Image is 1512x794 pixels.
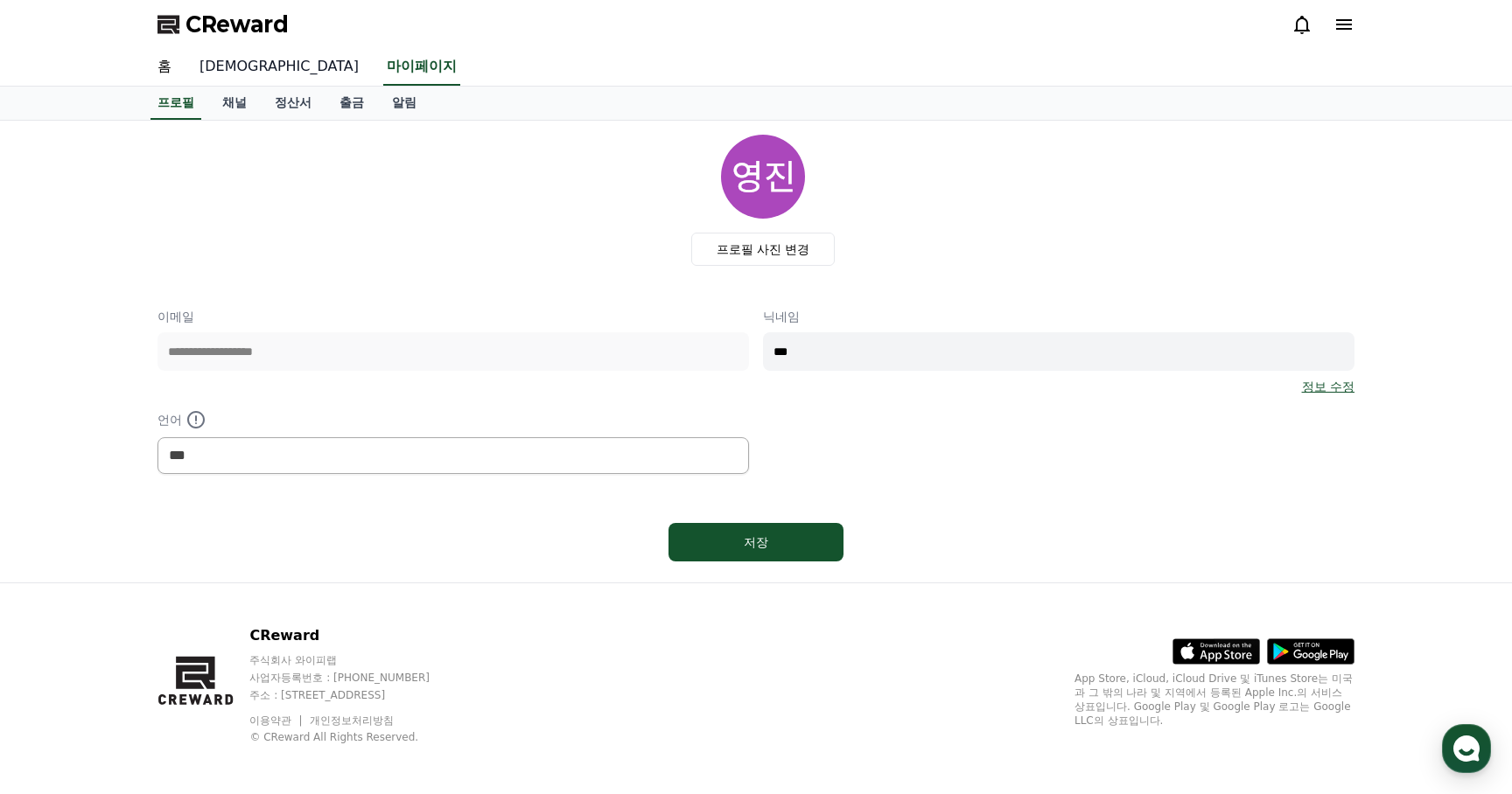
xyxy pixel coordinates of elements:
img: profile_image [721,135,805,219]
a: 정산서 [261,87,325,120]
a: 홈 [143,49,185,86]
a: 홈 [5,554,115,598]
button: 저장 [668,523,843,561]
a: 대화 [115,554,226,598]
span: 대화 [160,582,181,595]
p: 이메일 [157,308,749,325]
span: CReward [185,10,289,38]
a: 프로필 [150,87,201,120]
div: 저장 [703,533,808,551]
a: [DEMOGRAPHIC_DATA] [185,49,373,86]
p: 닉네임 [763,308,1354,325]
a: 채널 [208,87,261,120]
p: 주소 : [STREET_ADDRESS] [249,688,463,702]
a: 설정 [226,554,336,598]
a: 정보 수정 [1302,378,1354,395]
a: 출금 [325,87,378,120]
label: 프로필 사진 변경 [691,233,836,266]
p: 언어 [157,409,749,430]
span: 홈 [55,581,66,595]
a: 알림 [378,87,430,120]
a: 마이페이지 [383,49,460,86]
p: © CReward All Rights Reserved. [249,730,463,744]
span: 설정 [270,581,291,595]
p: 사업자등록번호 : [PHONE_NUMBER] [249,671,463,685]
p: CReward [249,625,463,646]
a: CReward [157,10,289,38]
a: 개인정보처리방침 [310,714,394,727]
p: 주식회사 와이피랩 [249,653,463,667]
p: App Store, iCloud, iCloud Drive 및 iTunes Store는 미국과 그 밖의 나라 및 지역에서 등록된 Apple Inc.의 서비스 상표입니다. Goo... [1074,672,1354,728]
a: 이용약관 [249,714,304,727]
